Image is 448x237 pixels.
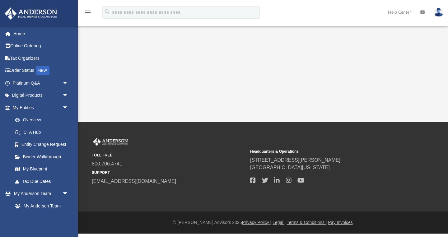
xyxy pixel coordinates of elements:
span: arrow_drop_down [62,101,75,114]
a: [EMAIL_ADDRESS][DOMAIN_NAME] [92,179,176,184]
span: arrow_drop_down [62,188,75,200]
a: Privacy Policy | [242,220,272,225]
a: [STREET_ADDRESS][PERSON_NAME] [250,157,340,163]
a: Tax Due Dates [9,175,78,188]
a: My Entitiesarrow_drop_down [4,101,78,114]
small: SUPPORT [92,170,246,175]
a: My Anderson Team [9,200,72,212]
a: Tax Organizers [4,52,78,64]
a: Binder Walkthrough [9,151,78,163]
a: My Anderson Teamarrow_drop_down [4,188,75,200]
img: Anderson Advisors Platinum Portal [3,7,59,20]
a: CTA Hub [9,126,78,138]
a: Entity Change Request [9,138,78,151]
i: menu [84,9,91,16]
small: TOLL FREE [92,152,246,158]
a: 800.706.4741 [92,161,122,166]
img: User Pic [434,8,443,17]
small: Headquarters & Operations [250,149,404,154]
a: Anderson System [9,212,75,225]
a: Order StatusNEW [4,64,78,77]
div: NEW [36,66,49,75]
a: My Blueprint [9,163,75,175]
a: Legal | [273,220,286,225]
img: Anderson Advisors Platinum Portal [92,138,129,146]
div: © [PERSON_NAME] Advisors 2025 [78,219,448,226]
a: [GEOGRAPHIC_DATA][US_STATE] [250,165,330,170]
a: Platinum Q&Aarrow_drop_down [4,77,78,89]
a: Home [4,27,78,40]
a: menu [84,12,91,16]
span: arrow_drop_down [62,77,75,90]
a: Online Ordering [4,40,78,52]
a: Pay Invoices [328,220,352,225]
a: Overview [9,114,78,126]
a: Digital Productsarrow_drop_down [4,89,78,102]
i: search [104,8,111,15]
a: Terms & Conditions | [287,220,327,225]
span: arrow_drop_down [62,89,75,102]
